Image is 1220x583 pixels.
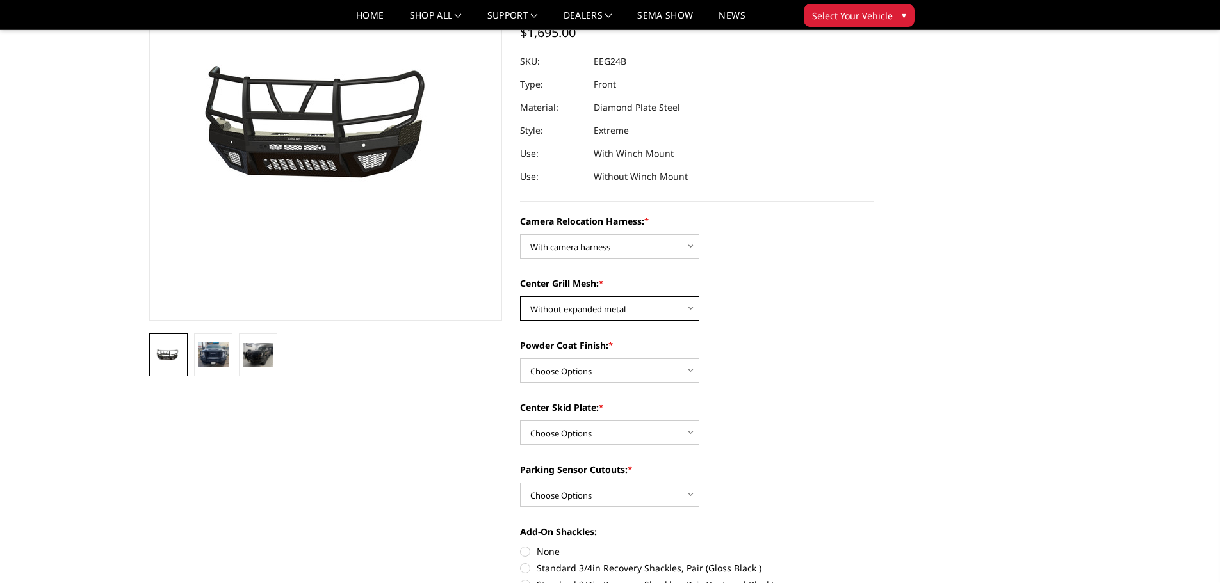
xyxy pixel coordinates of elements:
a: SEMA Show [637,11,693,29]
dd: With Winch Mount [594,142,674,165]
label: Standard 3/4in Recovery Shackles, Pair (Gloss Black ) [520,561,874,575]
a: News [719,11,745,29]
a: Dealers [564,11,612,29]
dd: Extreme [594,119,629,142]
img: 2024-2026 GMC 2500-3500 - T2 Series - Extreme Front Bumper (receiver or winch) [153,348,184,363]
dd: Without Winch Mount [594,165,688,188]
label: Add-On Shackles: [520,525,874,538]
dd: Diamond Plate Steel [594,96,680,119]
dt: Type: [520,73,584,96]
dd: EEG24B [594,50,626,73]
label: Center Skid Plate: [520,401,874,414]
iframe: Chat Widget [1156,522,1220,583]
a: Support [487,11,538,29]
label: None [520,545,874,558]
label: Parking Sensor Cutouts: [520,463,874,476]
dd: Front [594,73,616,96]
label: Powder Coat Finish: [520,339,874,352]
dt: SKU: [520,50,584,73]
dt: Use: [520,165,584,188]
span: ▾ [902,8,906,22]
span: $1,695.00 [520,24,576,41]
dt: Style: [520,119,584,142]
dt: Material: [520,96,584,119]
img: 2024-2026 GMC 2500-3500 - T2 Series - Extreme Front Bumper (receiver or winch) [243,343,273,367]
img: 2024-2026 GMC 2500-3500 - T2 Series - Extreme Front Bumper (receiver or winch) [198,342,229,367]
button: Select Your Vehicle [804,4,915,27]
span: Select Your Vehicle [812,9,893,22]
a: shop all [410,11,462,29]
a: Home [356,11,384,29]
dt: Use: [520,142,584,165]
label: Camera Relocation Harness: [520,214,874,228]
label: Center Grill Mesh: [520,276,874,290]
